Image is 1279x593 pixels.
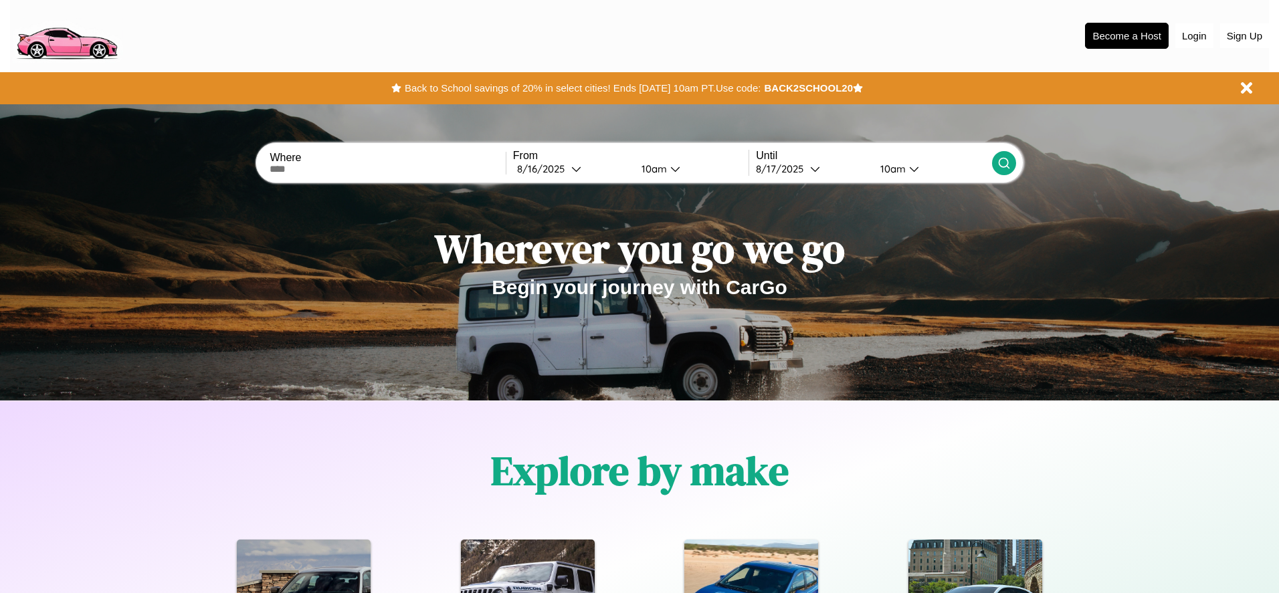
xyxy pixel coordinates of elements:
button: Back to School savings of 20% in select cities! Ends [DATE] 10am PT.Use code: [401,79,764,98]
div: 10am [874,162,909,175]
b: BACK2SCHOOL20 [764,82,853,94]
label: Where [270,152,505,164]
button: Login [1175,23,1213,48]
button: 10am [870,162,991,176]
label: Until [756,150,991,162]
button: 8/16/2025 [513,162,631,176]
h1: Explore by make [491,443,789,498]
div: 10am [635,162,670,175]
div: 8 / 17 / 2025 [756,162,810,175]
button: Become a Host [1085,23,1169,49]
button: 10am [631,162,749,176]
img: logo [10,7,123,63]
div: 8 / 16 / 2025 [517,162,571,175]
label: From [513,150,749,162]
button: Sign Up [1220,23,1269,48]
